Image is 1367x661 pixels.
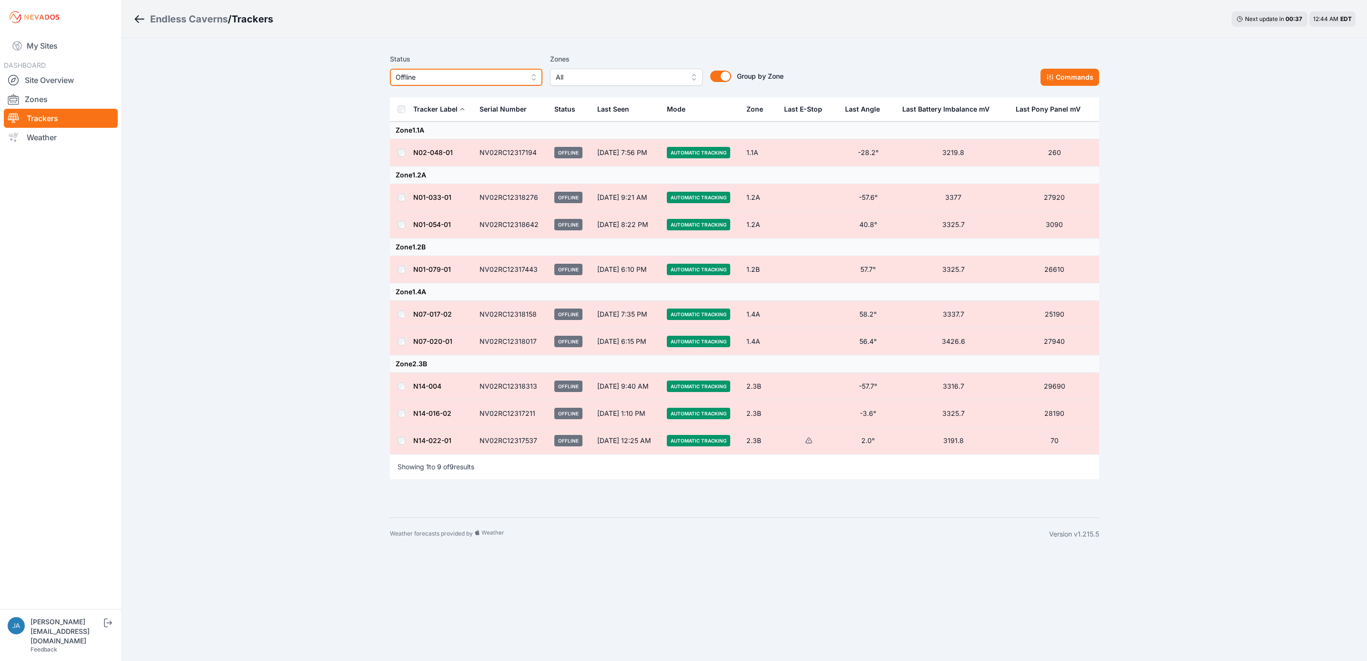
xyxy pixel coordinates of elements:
[667,309,730,320] span: Automatic Tracking
[1285,15,1303,23] div: 00 : 37
[413,104,458,114] div: Tracker Label
[1245,15,1284,22] span: Next update in
[897,139,1010,166] td: 3219.8
[592,301,661,328] td: [DATE] 7:35 PM
[474,211,549,238] td: NV02RC12318642
[897,400,1010,427] td: 3325.7
[390,122,1099,139] td: Zone 1.1A
[8,617,25,634] img: jakub.przychodzien@energix-group.com
[413,436,451,444] a: N14-022-01
[390,283,1099,301] td: Zone 1.4A
[413,409,451,417] a: N14-016-02
[474,328,549,355] td: NV02RC12318017
[1010,184,1099,211] td: 27920
[228,12,232,26] span: /
[1010,139,1099,166] td: 260
[667,336,730,347] span: Automatic Tracking
[741,184,779,211] td: 1.2A
[839,256,897,283] td: 57.7°
[554,336,582,347] span: Offline
[150,12,228,26] a: Endless Caverns
[390,166,1099,184] td: Zone 1.2A
[897,301,1010,328] td: 3337.7
[398,462,474,472] p: Showing to of results
[554,104,575,114] div: Status
[1016,104,1081,114] div: Last Pony Panel mV
[413,193,451,201] a: N01-033-01
[839,427,897,454] td: 2.0°
[1010,301,1099,328] td: 25190
[4,109,118,128] a: Trackers
[8,10,61,25] img: Nevados
[413,382,441,390] a: N14-004
[31,617,102,646] div: [PERSON_NAME][EMAIL_ADDRESS][DOMAIN_NAME]
[413,310,452,318] a: N07-017-02
[449,463,454,471] span: 9
[390,238,1099,256] td: Zone 1.2B
[741,400,779,427] td: 2.3B
[474,256,549,283] td: NV02RC12317443
[592,139,661,166] td: [DATE] 7:56 PM
[897,328,1010,355] td: 3426.6
[1340,15,1352,22] span: EDT
[474,400,549,427] td: NV02RC12317211
[554,381,582,392] span: Offline
[479,104,527,114] div: Serial Number
[902,104,990,114] div: Last Battery Imbalance mV
[554,435,582,446] span: Offline
[4,90,118,109] a: Zones
[741,328,779,355] td: 1.4A
[474,139,549,166] td: NV02RC12317194
[741,373,779,400] td: 2.3B
[413,265,451,273] a: N01-079-01
[479,98,534,121] button: Serial Number
[413,98,465,121] button: Tracker Label
[4,61,46,69] span: DASHBOARD
[667,104,685,114] div: Mode
[897,427,1010,454] td: 3191.8
[396,72,523,83] span: Offline
[390,53,542,65] label: Status
[667,435,730,446] span: Automatic Tracking
[592,400,661,427] td: [DATE] 1:10 PM
[667,192,730,203] span: Automatic Tracking
[741,256,779,283] td: 1.2B
[667,408,730,419] span: Automatic Tracking
[1010,373,1099,400] td: 29690
[737,72,784,80] span: Group by Zone
[550,53,703,65] label: Zones
[1010,328,1099,355] td: 27940
[741,139,779,166] td: 1.1A
[554,192,582,203] span: Offline
[390,355,1099,373] td: Zone 2.3B
[592,184,661,211] td: [DATE] 9:21 AM
[31,646,57,653] a: Feedback
[1010,256,1099,283] td: 26610
[1010,427,1099,454] td: 70
[845,98,888,121] button: Last Angle
[413,220,451,228] a: N01-054-01
[741,301,779,328] td: 1.4A
[4,128,118,147] a: Weather
[426,463,429,471] span: 1
[839,211,897,238] td: 40.8°
[592,427,661,454] td: [DATE] 12:25 AM
[839,400,897,427] td: -3.6°
[1010,400,1099,427] td: 28190
[133,7,273,31] nav: Breadcrumb
[746,104,763,114] div: Zone
[390,529,1049,539] div: Weather forecasts provided by
[1016,98,1088,121] button: Last Pony Panel mV
[839,301,897,328] td: 58.2°
[592,328,661,355] td: [DATE] 6:15 PM
[667,147,730,158] span: Automatic Tracking
[667,219,730,230] span: Automatic Tracking
[839,184,897,211] td: -57.6°
[897,256,1010,283] td: 3325.7
[474,184,549,211] td: NV02RC12318276
[746,98,771,121] button: Zone
[550,69,703,86] button: All
[4,34,118,57] a: My Sites
[413,337,452,345] a: N07-020-01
